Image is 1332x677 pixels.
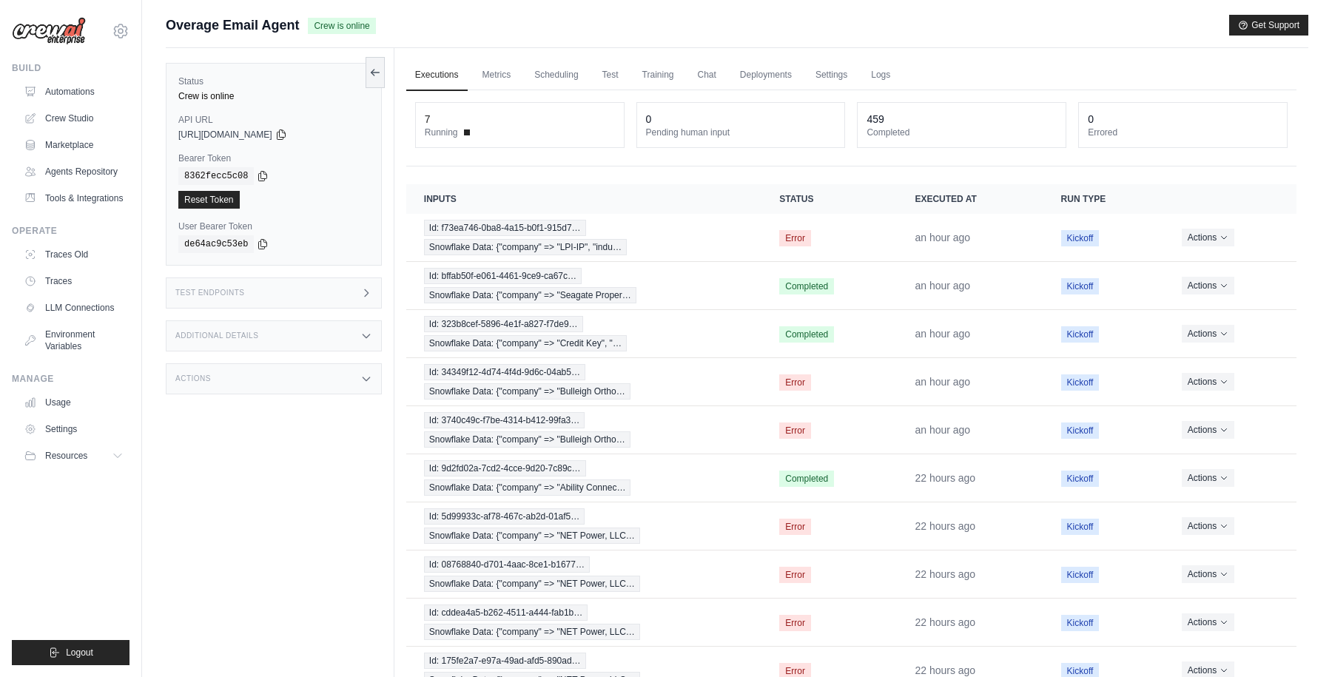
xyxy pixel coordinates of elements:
div: Build [12,62,129,74]
code: de64ac9c53eb [178,235,254,253]
span: [URL][DOMAIN_NAME] [178,129,272,141]
div: 459 [867,112,884,127]
span: Snowflake Data: {"company" => "NET Power, LLC… [424,624,640,640]
span: Kickoff [1061,615,1100,631]
label: Bearer Token [178,152,369,164]
h3: Additional Details [175,331,258,340]
div: 0 [1088,112,1094,127]
a: Automations [18,80,129,104]
span: Error [779,374,811,391]
a: Usage [18,391,129,414]
time: September 24, 2025 at 13:02 IST [915,376,970,388]
a: Traces Old [18,243,129,266]
span: Error [779,615,811,631]
div: Operate [12,225,129,237]
a: Training [633,60,683,91]
label: Status [178,75,369,87]
button: Actions for execution [1182,325,1234,343]
button: Actions for execution [1182,229,1234,246]
span: Snowflake Data: {"company" => "NET Power, LLC… [424,576,640,592]
span: Id: 323b8cef-5896-4e1f-a827-f7de9… [424,316,583,332]
span: Id: 5d99933c-af78-467c-ab2d-01af5… [424,508,585,525]
span: Completed [779,471,834,487]
time: September 24, 2025 at 13:03 IST [915,280,970,292]
a: View execution details for Id [424,508,744,544]
span: Completed [779,278,834,294]
button: Actions for execution [1182,517,1234,535]
span: Snowflake Data: {"company" => "Credit Key", "… [424,335,627,351]
a: Settings [807,60,856,91]
span: Error [779,567,811,583]
a: View execution details for Id [424,556,744,592]
time: September 23, 2025 at 16:18 IST [915,520,975,532]
a: LLM Connections [18,296,129,320]
a: Marketplace [18,133,129,157]
span: Id: 34349f12-4d74-4f4d-9d6c-04ab5… [424,364,585,380]
dt: Completed [867,127,1057,138]
div: Crew is online [178,90,369,102]
span: Id: 9d2fd02a-7cd2-4cce-9d20-7c89c… [424,460,586,476]
a: Settings [18,417,129,441]
a: Agents Repository [18,160,129,183]
a: Executions [406,60,468,91]
time: September 23, 2025 at 16:18 IST [915,664,975,676]
a: Test [593,60,628,91]
span: Id: 3740c49c-f7be-4314-b412-99fa3… [424,412,585,428]
span: Running [425,127,458,138]
th: Status [761,184,897,214]
button: Actions for execution [1182,277,1234,294]
span: Completed [779,326,834,343]
button: Actions for execution [1182,469,1234,487]
button: Actions for execution [1182,421,1234,439]
span: Kickoff [1061,326,1100,343]
a: Tools & Integrations [18,186,129,210]
img: Logo [12,17,86,45]
a: View execution details for Id [424,268,744,303]
span: Error [779,422,811,439]
span: Error [779,230,811,246]
span: Id: bffab50f-e061-4461-9ce9-ca67c… [424,268,582,284]
time: September 24, 2025 at 13:03 IST [915,232,970,243]
a: Metrics [474,60,520,91]
time: September 23, 2025 at 16:18 IST [915,568,975,580]
code: 8362fecc5c08 [178,167,254,185]
span: Kickoff [1061,471,1100,487]
label: User Bearer Token [178,220,369,232]
button: Resources [18,444,129,468]
time: September 23, 2025 at 16:18 IST [915,472,975,484]
div: 0 [646,112,652,127]
dt: Errored [1088,127,1278,138]
a: View execution details for Id [424,412,744,448]
time: September 24, 2025 at 13:02 IST [915,424,970,436]
span: Kickoff [1061,230,1100,246]
th: Run Type [1043,184,1164,214]
span: Overage Email Agent [166,15,299,36]
span: Snowflake Data: {"company" => "Ability Connec… [424,479,631,496]
button: Actions for execution [1182,373,1234,391]
a: View execution details for Id [424,604,744,640]
span: Kickoff [1061,422,1100,439]
button: Actions for execution [1182,565,1234,583]
time: September 23, 2025 at 16:18 IST [915,616,975,628]
span: Snowflake Data: {"company" => "Seagate Proper… [424,287,636,303]
a: View execution details for Id [424,220,744,255]
time: September 24, 2025 at 13:03 IST [915,328,970,340]
span: Snowflake Data: {"company" => "Bulleigh Ortho… [424,383,630,400]
h3: Actions [175,374,211,383]
button: Actions for execution [1182,613,1234,631]
a: Scheduling [525,60,587,91]
span: Kickoff [1061,567,1100,583]
a: Chat [689,60,725,91]
h3: Test Endpoints [175,289,245,297]
th: Inputs [406,184,761,214]
iframe: Chat Widget [1258,606,1332,677]
span: Crew is online [308,18,375,34]
a: Traces [18,269,129,293]
span: Kickoff [1061,374,1100,391]
a: View execution details for Id [424,364,744,400]
div: 7 [425,112,431,127]
div: Manage [12,373,129,385]
span: Logout [66,647,93,659]
span: Snowflake Data: {"company" => "NET Power, LLC… [424,528,640,544]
